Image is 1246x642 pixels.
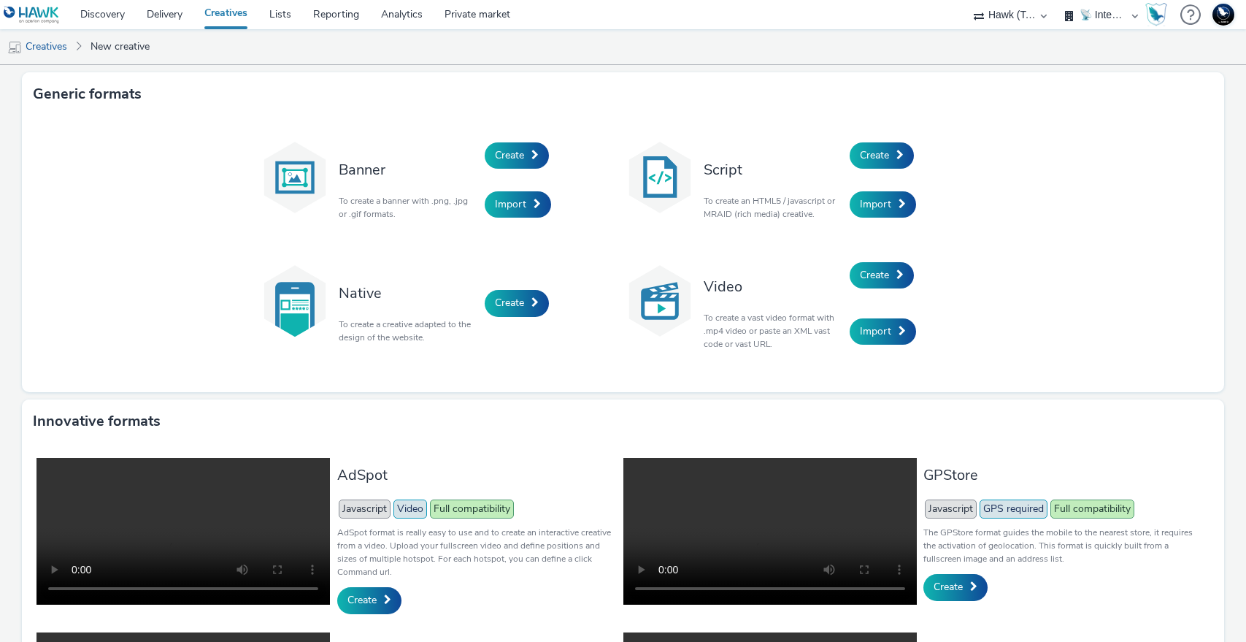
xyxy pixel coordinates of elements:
span: Create [934,580,963,594]
a: Create [485,142,549,169]
span: Video [393,500,427,519]
a: Import [850,318,916,345]
a: Import [485,191,551,218]
span: Import [860,197,891,211]
span: GPS required [980,500,1047,519]
span: Full compatibility [430,500,514,519]
a: Create [485,290,549,316]
p: To create a banner with .png, .jpg or .gif formats. [339,194,477,221]
span: Javascript [339,500,391,519]
a: Import [850,191,916,218]
a: Create [850,142,914,169]
p: To create a vast video format with .mp4 video or paste an XML vast code or vast URL. [704,311,842,351]
a: Create [850,262,914,288]
p: To create a creative adapted to the design of the website. [339,318,477,344]
img: undefined Logo [4,6,60,24]
h3: Innovative formats [33,410,161,432]
img: Hawk Academy [1145,3,1167,26]
span: Create [495,296,524,310]
img: code.svg [623,141,696,214]
a: Create [337,587,401,614]
img: native.svg [258,264,331,337]
span: Create [860,148,889,162]
a: Hawk Academy [1145,3,1173,26]
p: To create an HTML5 / javascript or MRAID (rich media) creative. [704,194,842,221]
h3: Script [704,160,842,180]
a: Create [923,574,988,600]
img: banner.svg [258,141,331,214]
span: Create [347,593,377,607]
h3: Native [339,283,477,303]
span: Full compatibility [1050,500,1134,519]
span: Javascript [925,500,977,519]
img: video.svg [623,264,696,337]
h3: GPStore [923,465,1202,485]
h3: Generic formats [33,83,142,105]
span: Import [495,197,526,211]
span: Import [860,324,891,338]
span: Create [495,148,524,162]
h3: Video [704,277,842,297]
span: Create [860,268,889,282]
img: Support Hawk [1212,4,1234,26]
p: AdSpot format is really easy to use and to create an interactive creative from a video. Upload yo... [337,526,616,578]
p: The GPStore format guides the mobile to the nearest store, it requires the activation of geolocat... [923,526,1202,565]
h3: AdSpot [337,465,616,485]
a: New creative [83,29,157,64]
h3: Banner [339,160,477,180]
img: mobile [7,40,22,55]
